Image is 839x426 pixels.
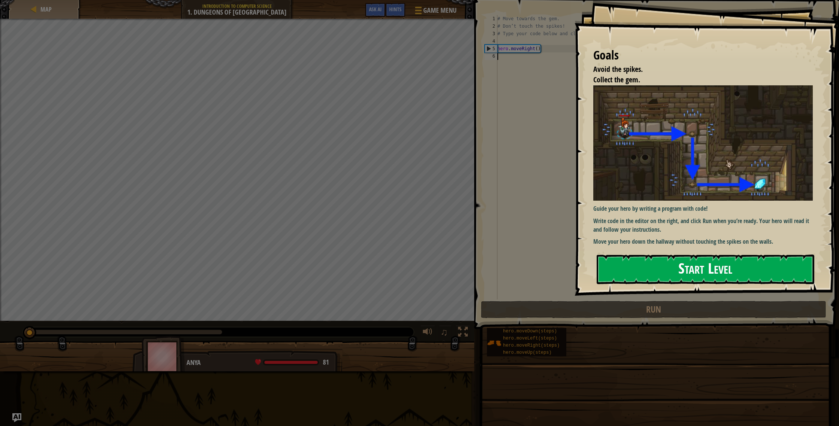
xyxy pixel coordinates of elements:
li: Collect the gem. [584,74,811,85]
div: 6 [485,52,497,60]
span: hero.moveDown(steps) [503,329,557,334]
div: 1 [485,15,497,22]
span: hero.moveRight(steps) [503,343,560,348]
div: 5 [485,45,497,52]
span: 81 [323,357,329,367]
button: Ask AI [12,413,21,422]
div: 3 [485,30,497,37]
p: Guide your hero by writing a program with code! [593,204,818,213]
button: Ask AI [365,3,385,17]
span: Ask AI [369,6,382,13]
img: thang_avatar_frame.png [142,336,185,377]
button: Game Menu [409,3,461,21]
div: Goals [593,47,813,64]
span: Collect the gem. [593,74,640,85]
a: Map [38,5,52,13]
div: 2 [485,22,497,30]
span: ♫ [440,326,448,338]
button: ♫ [439,325,452,341]
div: health: 81 / 81 [255,359,329,366]
span: Avoid the spikes. [593,64,643,74]
span: Hints [389,6,402,13]
img: Dungeons of kithgard [593,85,818,201]
span: Map [40,5,52,13]
button: Toggle fullscreen [455,325,470,341]
button: Start Level [597,255,814,284]
div: 4 [485,37,497,45]
button: Run [481,301,826,318]
img: portrait.png [487,336,501,350]
p: Write code in the editor on the right, and click Run when you’re ready. Your hero will read it an... [593,217,818,234]
p: Move your hero down the hallway without touching the spikes on the walls. [593,237,818,246]
li: Avoid the spikes. [584,64,811,75]
button: Adjust volume [420,325,435,341]
span: hero.moveUp(steps) [503,350,552,355]
span: hero.moveLeft(steps) [503,336,557,341]
div: Anya [187,358,334,368]
span: Game Menu [423,6,457,15]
